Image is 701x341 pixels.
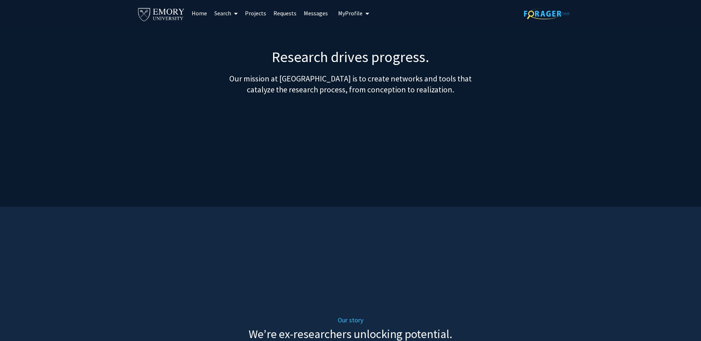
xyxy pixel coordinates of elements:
[300,0,332,26] a: Messages
[524,8,570,19] img: ForagerOne Logo
[188,0,211,26] a: Home
[137,6,185,22] img: Emory University Logo
[338,9,363,17] span: My Profile
[241,0,270,26] a: Projects
[270,0,300,26] a: Requests
[211,0,241,26] a: Search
